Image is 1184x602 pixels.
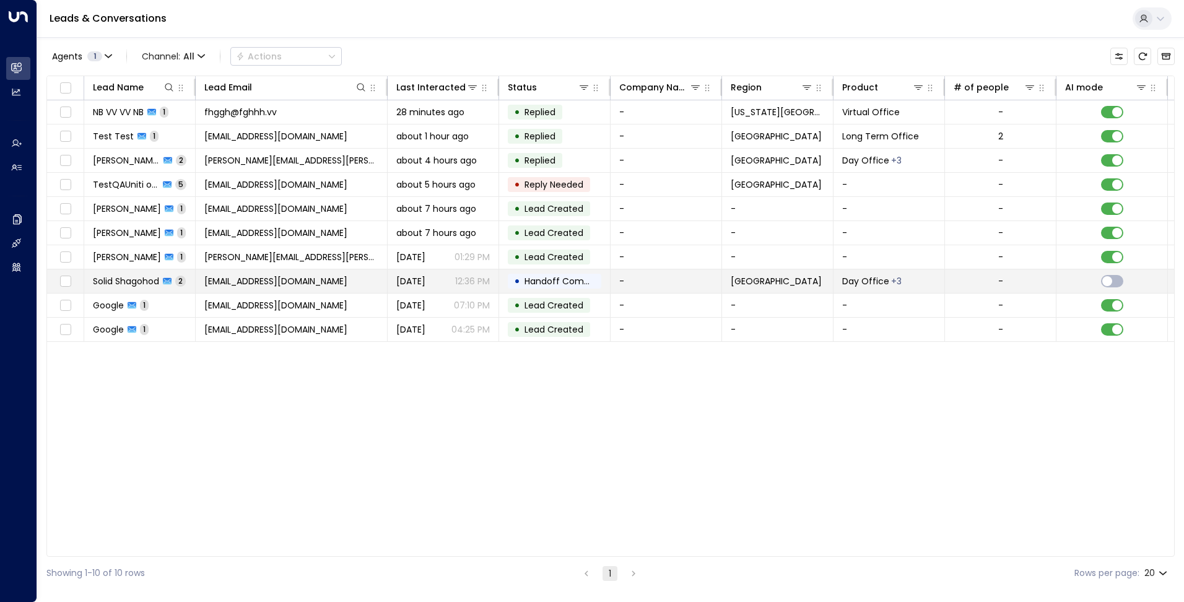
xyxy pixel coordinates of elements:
[731,80,813,95] div: Region
[611,100,722,124] td: -
[140,324,149,334] span: 1
[611,245,722,269] td: -
[204,299,347,312] span: no-reply@accounts.google.com
[46,567,145,580] div: Showing 1-10 of 10 rows
[891,275,902,287] div: Long Term Office,Short Term Office,Workstation
[834,294,945,317] td: -
[731,275,822,287] span: London
[619,80,702,95] div: Company Name
[150,131,159,141] span: 1
[396,251,425,263] span: Sep 19, 2025
[137,48,210,65] span: Channel:
[58,298,73,313] span: Toggle select row
[954,80,1009,95] div: # of people
[396,323,425,336] span: Aug 08, 2025
[93,203,161,215] span: Daniel Teixeira
[525,227,583,239] span: Lead Created
[93,275,159,287] span: Solid Shagohod
[722,245,834,269] td: -
[204,203,347,215] span: dteixeira@gmail.com
[1144,564,1170,582] div: 20
[611,173,722,196] td: -
[204,106,277,118] span: fhggh@fghhh.vv
[204,178,347,191] span: testqauniti.otherzap@yahoo.com
[722,294,834,317] td: -
[230,47,342,66] div: Button group with a nested menu
[177,227,186,238] span: 1
[230,47,342,66] button: Actions
[834,221,945,245] td: -
[834,245,945,269] td: -
[619,80,689,95] div: Company Name
[731,130,822,142] span: Lisbon
[204,323,347,336] span: privacy-noreply@google.com
[93,154,160,167] span: Daniela Guimarães
[175,276,186,286] span: 2
[722,318,834,341] td: -
[954,80,1036,95] div: # of people
[514,295,520,316] div: •
[514,271,520,292] div: •
[176,155,186,165] span: 2
[396,130,469,142] span: about 1 hour ago
[58,274,73,289] span: Toggle select row
[137,48,210,65] button: Channel:All
[842,80,878,95] div: Product
[93,80,175,95] div: Lead Name
[998,178,1003,191] div: -
[58,201,73,217] span: Toggle select row
[58,129,73,144] span: Toggle select row
[204,275,347,287] span: solidshagohod@gmail.com
[842,80,925,95] div: Product
[396,227,476,239] span: about 7 hours ago
[998,154,1003,167] div: -
[731,178,822,191] span: London
[204,154,378,167] span: daniela.guimaraes@iwgplc.com
[842,130,919,142] span: Long Term Office
[52,52,82,61] span: Agents
[236,51,282,62] div: Actions
[1074,567,1139,580] label: Rows per page:
[603,566,617,581] button: page 1
[998,251,1003,263] div: -
[611,221,722,245] td: -
[731,154,822,167] span: London
[842,275,889,287] span: Day Office
[525,299,583,312] span: Lead Created
[611,149,722,172] td: -
[514,174,520,195] div: •
[455,251,490,263] p: 01:29 PM
[46,48,116,65] button: Agents1
[998,323,1003,336] div: -
[508,80,537,95] div: Status
[396,80,466,95] div: Last Interacted
[891,154,902,167] div: Long Term Office,Short Term Office,Workstation
[834,197,945,220] td: -
[177,203,186,214] span: 1
[525,178,583,191] span: Reply Needed
[87,51,102,61] span: 1
[998,275,1003,287] div: -
[93,178,159,191] span: TestQAUniti otherZAP
[731,80,762,95] div: Region
[611,269,722,293] td: -
[175,179,186,190] span: 5
[722,221,834,245] td: -
[396,154,477,167] span: about 4 hours ago
[93,106,144,118] span: NB VV VV NB
[731,106,824,118] span: New York City
[842,154,889,167] span: Day Office
[204,227,347,239] span: a.raghav89@gmail.com
[998,106,1003,118] div: -
[396,178,476,191] span: about 5 hours ago
[525,106,555,118] span: Replied
[93,323,124,336] span: Google
[50,11,167,25] a: Leads & Conversations
[451,323,490,336] p: 04:25 PM
[58,153,73,168] span: Toggle select row
[525,275,612,287] span: Handoff Completed
[525,251,583,263] span: Lead Created
[177,251,186,262] span: 1
[93,299,124,312] span: Google
[842,106,900,118] span: Virtual Office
